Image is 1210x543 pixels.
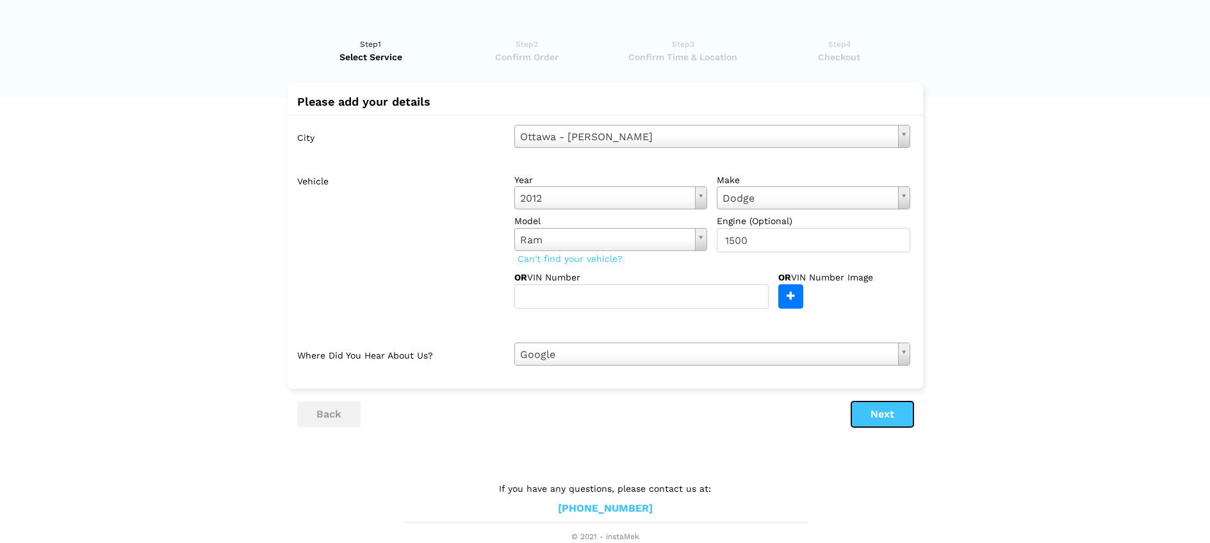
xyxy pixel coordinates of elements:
label: VIN Number Image [778,271,901,284]
strong: OR [514,272,527,282]
span: Confirm Time & Location [609,51,757,63]
label: City [297,125,505,148]
a: Step3 [609,38,757,63]
span: Select Service [297,51,445,63]
label: model [514,215,708,227]
a: 2012 [514,186,708,209]
span: Can't find your vehicle? [514,250,626,267]
span: Confirm Order [453,51,601,63]
label: Where did you hear about us? [297,343,505,366]
label: make [717,174,910,186]
a: Google [514,343,910,366]
label: year [514,174,708,186]
a: [PHONE_NUMBER] [558,502,653,515]
a: Ram [514,228,708,251]
strong: OR [778,272,791,282]
span: Google [520,346,893,363]
a: Step1 [297,38,445,63]
a: Step2 [453,38,601,63]
p: If you have any questions, please contact us at: [404,482,807,496]
label: VIN Number [514,271,620,284]
a: Dodge [717,186,910,209]
label: Engine (Optional) [717,215,910,227]
button: back [297,401,361,427]
span: Dodge [723,190,893,207]
span: 2012 [520,190,691,207]
button: Next [851,401,913,427]
span: © 2021 - instaMek [404,532,807,542]
span: Checkout [765,51,913,63]
a: Step4 [765,38,913,63]
label: Vehicle [297,168,505,309]
h2: Please add your details [297,95,913,108]
a: Ottawa - [PERSON_NAME] [514,125,910,148]
span: Ottawa - [PERSON_NAME] [520,129,893,145]
span: Ram [520,232,691,248]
